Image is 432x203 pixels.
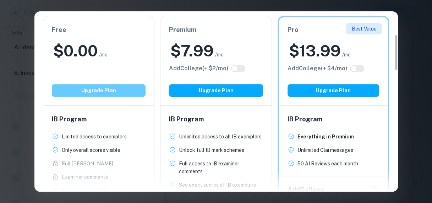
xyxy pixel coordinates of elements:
p: Full [PERSON_NAME] [62,160,113,168]
p: Limited access to exemplars [62,133,127,141]
p: Full access to IB examiner comments [179,160,263,175]
h6: Free [52,25,146,35]
p: Unlock full IB mark schemes [179,146,244,154]
button: Upgrade Plan [169,84,263,97]
h6: IB Program [169,114,263,124]
span: /mo [342,51,351,59]
h6: Premium [169,25,263,35]
button: Upgrade Plan [52,84,146,97]
button: Upgrade Plan [288,84,379,97]
h6: Click to see all the additional College features. [288,64,347,73]
p: Only overall scores visible [62,146,120,154]
span: /mo [99,51,108,59]
h6: IB Program [52,114,146,124]
span: /mo [215,51,224,59]
p: 50 AI Reviews each month [297,160,358,168]
h2: $ 13.99 [289,40,341,61]
h2: $ 0.00 [53,40,98,61]
p: Everything in Premium [297,133,354,141]
h6: IB Program [288,114,379,124]
h2: $ 7.99 [170,40,214,61]
p: Unlimited access to all IB exemplars [179,133,262,141]
h6: Click to see all the additional College features. [169,64,228,73]
h6: Pro [288,25,379,35]
p: Best Value [351,25,376,33]
p: Unlimited Clai messages [297,146,353,154]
